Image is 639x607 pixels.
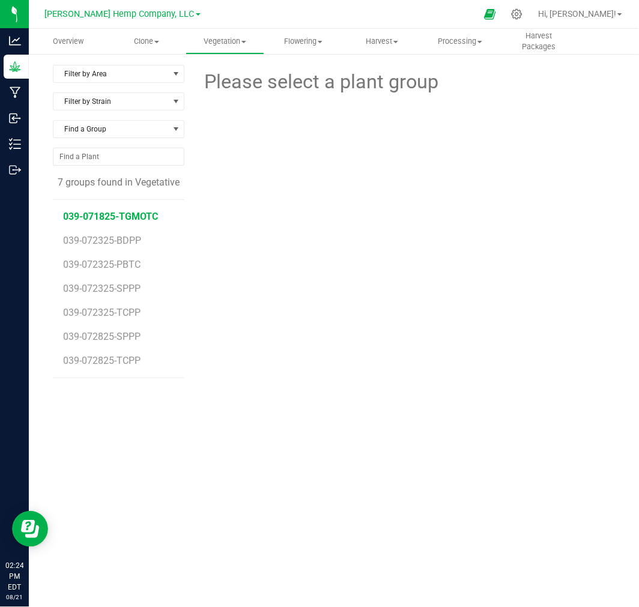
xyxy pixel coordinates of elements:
inline-svg: Inbound [9,112,21,124]
span: Vegetation [186,36,264,47]
span: select [169,65,184,82]
span: Overview [37,36,100,47]
a: Vegetation [186,29,264,54]
div: 7 groups found in Vegetative [53,175,184,190]
span: Filter by Area [53,65,169,82]
inline-svg: Outbound [9,164,21,176]
inline-svg: Grow [9,61,21,73]
span: 039-072325-TCPP [64,307,141,318]
span: Clone [108,36,186,47]
a: Clone [108,29,186,54]
inline-svg: Inventory [9,138,21,150]
a: Harvest [343,29,422,54]
input: NO DATA FOUND [53,148,184,165]
span: [PERSON_NAME] Hemp Company, LLC [45,9,195,19]
span: Find a Group [53,121,169,137]
p: 08/21 [5,593,23,602]
a: Processing [421,29,500,54]
span: 039-072825-SPPP [64,331,141,342]
span: Open Ecommerce Menu [476,2,503,26]
a: Harvest Packages [500,29,578,54]
div: Manage settings [509,8,524,20]
p: 02:24 PM EDT [5,560,23,593]
iframe: Resource center [12,511,48,547]
span: 039-071825-TGMOTC [64,211,159,222]
span: 039-072325-BDPP [64,235,142,246]
span: Filter by Strain [53,93,169,110]
a: Overview [29,29,108,54]
span: Hi, [PERSON_NAME]! [538,9,616,19]
span: Harvest [344,36,421,47]
inline-svg: Analytics [9,35,21,47]
span: Flowering [265,36,342,47]
span: 039-072325-SPPP [64,283,141,294]
span: Harvest Packages [500,31,578,52]
inline-svg: Manufacturing [9,86,21,98]
span: Processing [422,36,499,47]
span: 039-072325-PBTC [64,259,141,270]
a: Flowering [264,29,343,54]
span: 039-072825-TCPP [64,355,141,366]
span: Please select a plant group [202,67,438,97]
